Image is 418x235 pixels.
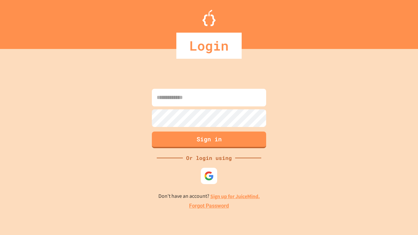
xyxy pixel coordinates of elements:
[210,193,260,200] a: Sign up for JuiceMind.
[176,33,242,59] div: Login
[204,171,214,181] img: google-icon.svg
[202,10,216,26] img: Logo.svg
[158,192,260,200] p: Don't have an account?
[189,202,229,210] a: Forgot Password
[152,132,266,148] button: Sign in
[183,154,235,162] div: Or login using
